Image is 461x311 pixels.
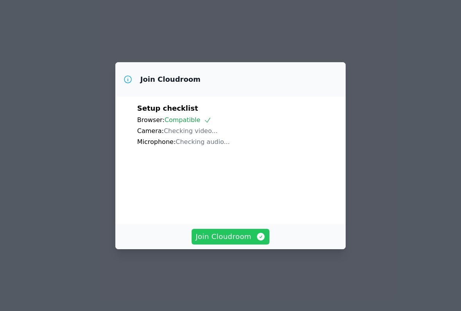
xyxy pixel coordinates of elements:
[137,138,176,146] span: Microphone:
[176,138,230,146] span: Checking audio...
[137,116,165,124] span: Browser:
[165,116,212,124] span: Compatible
[164,127,218,135] span: Checking video...
[137,127,164,135] span: Camera:
[140,75,201,84] h3: Join Cloudroom
[192,229,269,244] button: Join Cloudroom
[137,104,198,112] span: Setup checklist
[196,231,265,242] span: Join Cloudroom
